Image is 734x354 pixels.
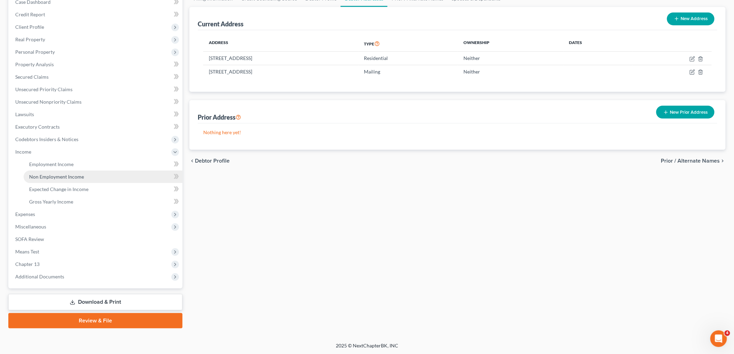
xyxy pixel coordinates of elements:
[15,249,39,254] span: Means Test
[29,161,74,167] span: Employment Income
[661,158,720,164] span: Prior / Alternate Names
[15,36,45,42] span: Real Property
[15,274,64,279] span: Additional Documents
[10,233,182,245] a: SOFA Review
[15,111,34,117] span: Lawsuits
[15,124,60,130] span: Executory Contracts
[10,71,182,83] a: Secured Claims
[15,136,78,142] span: Codebtors Insiders & Notices
[656,106,715,119] button: New Prior Address
[24,196,182,208] a: Gross Yearly Income
[458,36,564,52] th: Ownership
[10,108,182,121] a: Lawsuits
[458,52,564,65] td: Neither
[203,52,358,65] td: [STREET_ADDRESS]
[10,96,182,108] a: Unsecured Nonpriority Claims
[203,65,358,78] td: [STREET_ADDRESS]
[29,199,73,205] span: Gross Yearly Income
[15,99,82,105] span: Unsecured Nonpriority Claims
[358,52,458,65] td: Residential
[10,58,182,71] a: Property Analysis
[564,36,633,52] th: Dates
[667,12,715,25] button: New Address
[15,49,55,55] span: Personal Property
[203,36,358,52] th: Address
[15,11,45,17] span: Credit Report
[720,158,726,164] i: chevron_right
[24,158,182,171] a: Employment Income
[24,183,182,196] a: Expected Change in Income
[15,149,31,155] span: Income
[15,211,35,217] span: Expenses
[358,65,458,78] td: Mailing
[198,20,244,28] div: Current Address
[15,61,54,67] span: Property Analysis
[10,83,182,96] a: Unsecured Priority Claims
[8,294,182,310] a: Download & Print
[710,330,727,347] iframe: Intercom live chat
[29,174,84,180] span: Non Employment Income
[24,171,182,183] a: Non Employment Income
[10,8,182,21] a: Credit Report
[8,313,182,328] a: Review & File
[15,261,40,267] span: Chapter 13
[725,330,730,336] span: 4
[15,86,72,92] span: Unsecured Priority Claims
[189,158,195,164] i: chevron_left
[189,158,230,164] button: chevron_left Debtor Profile
[203,129,712,136] p: Nothing here yet!
[198,113,241,121] div: Prior Address
[195,158,230,164] span: Debtor Profile
[15,74,49,80] span: Secured Claims
[358,36,458,52] th: Type
[661,158,726,164] button: Prior / Alternate Names chevron_right
[458,65,564,78] td: Neither
[15,236,44,242] span: SOFA Review
[10,121,182,133] a: Executory Contracts
[15,24,44,30] span: Client Profile
[15,224,46,230] span: Miscellaneous
[29,186,88,192] span: Expected Change in Income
